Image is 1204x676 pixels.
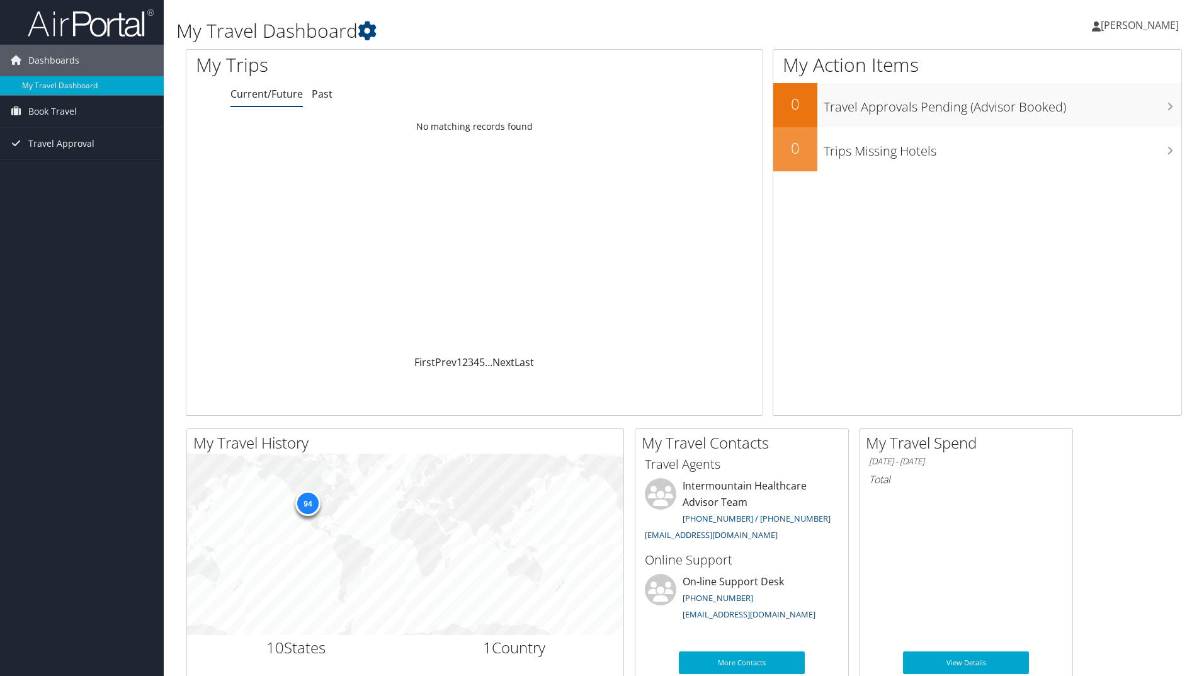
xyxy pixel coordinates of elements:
[492,355,514,369] a: Next
[28,8,154,38] img: airportal-logo.png
[683,513,831,524] a: [PHONE_NUMBER] / [PHONE_NUMBER]
[773,52,1181,78] h1: My Action Items
[28,128,94,159] span: Travel Approval
[639,574,845,626] li: On-line Support Desk
[683,609,815,620] a: [EMAIL_ADDRESS][DOMAIN_NAME]
[485,355,492,369] span: …
[773,127,1181,171] a: 0Trips Missing Hotels
[903,651,1029,674] a: View Details
[514,355,534,369] a: Last
[474,355,479,369] a: 4
[869,455,1063,467] h6: [DATE] - [DATE]
[28,96,77,127] span: Book Travel
[186,115,763,138] td: No matching records found
[1092,6,1191,44] a: [PERSON_NAME]
[414,355,435,369] a: First
[479,355,485,369] a: 5
[176,18,853,44] h1: My Travel Dashboard
[824,92,1181,116] h3: Travel Approvals Pending (Advisor Booked)
[457,355,462,369] a: 1
[230,87,303,101] a: Current/Future
[312,87,332,101] a: Past
[869,473,1063,486] h6: Total
[645,455,839,473] h3: Travel Agents
[683,592,753,604] a: [PHONE_NUMBER]
[645,551,839,569] h3: Online Support
[773,83,1181,127] a: 0Travel Approvals Pending (Advisor Booked)
[266,637,284,658] span: 10
[468,355,474,369] a: 3
[866,432,1072,454] h2: My Travel Spend
[462,355,468,369] a: 2
[193,432,623,454] h2: My Travel History
[196,637,396,658] h2: States
[28,45,79,76] span: Dashboards
[642,432,848,454] h2: My Travel Contacts
[415,637,615,658] h2: Country
[773,137,817,159] h2: 0
[773,93,817,115] h2: 0
[295,491,320,516] div: 94
[483,637,492,658] span: 1
[196,52,513,78] h1: My Trips
[824,136,1181,160] h3: Trips Missing Hotels
[645,529,778,541] a: [EMAIL_ADDRESS][DOMAIN_NAME]
[679,651,805,674] a: More Contacts
[435,355,457,369] a: Prev
[639,478,845,546] li: Intermountain Healthcare Advisor Team
[1101,18,1179,32] span: [PERSON_NAME]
